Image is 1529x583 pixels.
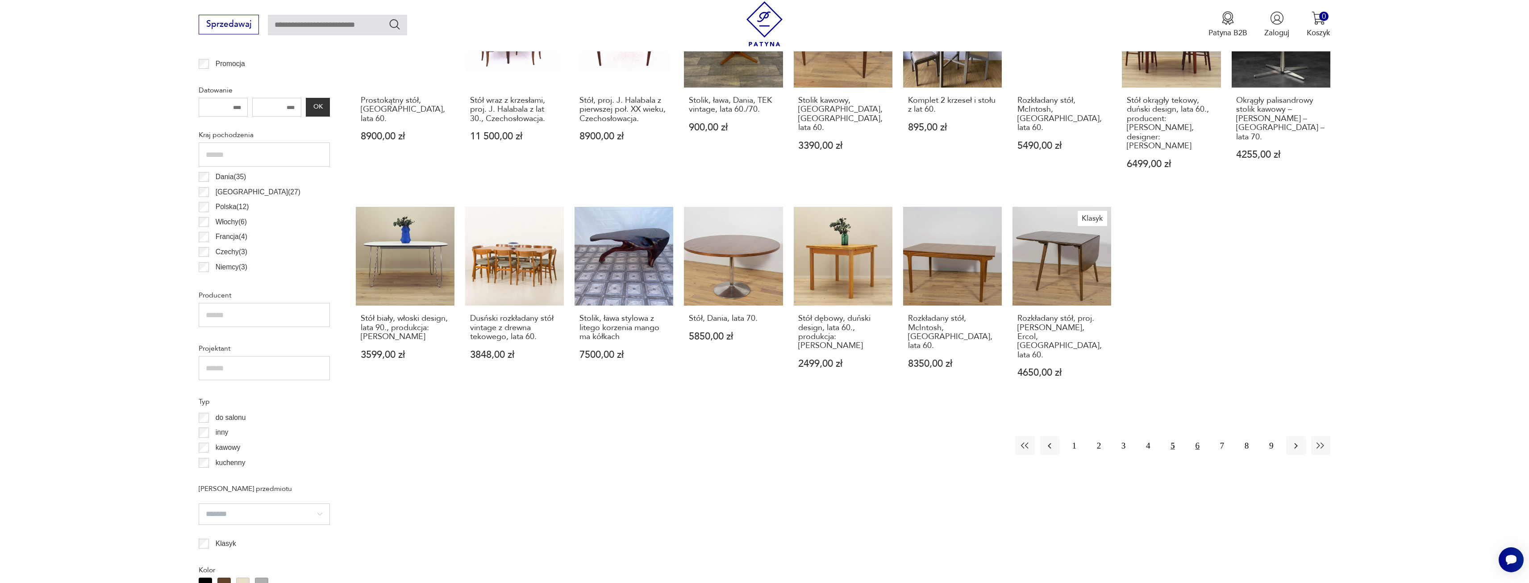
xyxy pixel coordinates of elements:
[356,207,454,398] a: Stół biały, włoski design, lata 90., produkcja: WłochyStół biały, włoski design, lata 90., produk...
[216,186,300,198] p: [GEOGRAPHIC_DATA] ( 27 )
[216,246,247,258] p: Czechy ( 3 )
[1208,28,1247,38] p: Patyna B2B
[689,123,778,132] p: 900,00 zł
[470,132,559,141] p: 11 500,00 zł
[908,123,997,132] p: 895,00 zł
[470,350,559,360] p: 3848,00 zł
[1127,96,1216,151] h3: Stół okrągły tekowy, duński design, lata 60., producent: [PERSON_NAME], designer: [PERSON_NAME]
[216,201,249,213] p: Polska ( 12 )
[579,350,669,360] p: 7500,00 zł
[908,96,997,114] h3: Komplet 2 krzeseł i stołu z lat 60.
[742,1,787,46] img: Patyna - sklep z meblami i dekoracjami vintage
[1264,11,1289,38] button: Zaloguj
[1089,436,1108,455] button: 2
[798,96,887,133] h3: Stolik kawowy, [GEOGRAPHIC_DATA], [GEOGRAPHIC_DATA], lata 60.
[216,231,247,243] p: Francja ( 4 )
[689,332,778,341] p: 5850,00 zł
[1127,159,1216,169] p: 6499,00 zł
[216,276,250,288] p: Szwecja ( 3 )
[388,18,401,31] button: Szukaj
[216,171,246,183] p: Dania ( 35 )
[684,207,783,398] a: Stół, Dania, lata 70.Stół, Dania, lata 70.5850,00 zł
[470,314,559,341] h3: Dusński rozkładany stół vintage z drewna tekowego, lata 60.
[199,396,330,407] p: Typ
[1012,207,1111,398] a: KlasykRozkładany stół, proj. Lucian Ercolani, Ercol, Wielka Brytania, lata 60.Rozkładany stół, pr...
[216,261,247,273] p: Niemcy ( 3 )
[1017,141,1107,151] p: 5490,00 zł
[1262,436,1281,455] button: 9
[1499,547,1524,572] iframe: Smartsupp widget button
[1017,368,1107,377] p: 4650,00 zł
[199,15,259,34] button: Sprzedawaj
[1208,11,1247,38] button: Patyna B2B
[908,359,997,369] p: 8350,00 zł
[1312,11,1325,25] img: Ikona koszyka
[216,538,236,549] p: Klasyk
[361,96,450,123] h3: Prostokątny stół, [GEOGRAPHIC_DATA], lata 60.
[1188,436,1207,455] button: 6
[1270,11,1284,25] img: Ikonka użytkownika
[798,314,887,351] h3: Stół dębowy, duński design, lata 60., produkcja: [PERSON_NAME]
[903,207,1002,398] a: Rozkładany stół, McIntosh, Wielka Brytania, lata 60.Rozkładany stół, McIntosh, [GEOGRAPHIC_DATA],...
[579,132,669,141] p: 8900,00 zł
[798,359,887,369] p: 2499,00 zł
[908,314,997,351] h3: Rozkładany stół, McIntosh, [GEOGRAPHIC_DATA], lata 60.
[1208,11,1247,38] a: Ikona medaluPatyna B2B
[1236,96,1325,142] h3: Okrągły palisandrowy stolik kawowy – [PERSON_NAME] – [GEOGRAPHIC_DATA] – lata 70.
[1017,96,1107,133] h3: Rozkładany stół, McIntosh, [GEOGRAPHIC_DATA], lata 60.
[1307,11,1330,38] button: 0Koszyk
[1212,436,1232,455] button: 7
[470,96,559,123] h3: Stół wraz z krzesłami, proj. J. Halabala z lat 30., Czechosłowacja.
[794,207,892,398] a: Stół dębowy, duński design, lata 60., produkcja: DaniaStół dębowy, duński design, lata 60., produ...
[1319,12,1329,21] div: 0
[361,350,450,360] p: 3599,00 zł
[199,343,330,354] p: Projektant
[199,483,330,495] p: [PERSON_NAME] przedmiotu
[579,314,669,341] h3: Stolik, ława stylowa z litego korzenia mango ma kółkach
[1017,314,1107,360] h3: Rozkładany stół, proj. [PERSON_NAME], Ercol, [GEOGRAPHIC_DATA], lata 60.
[1163,436,1182,455] button: 5
[1307,28,1330,38] p: Koszyk
[199,129,330,141] p: Kraj pochodzenia
[1138,436,1158,455] button: 4
[575,207,673,398] a: Stolik, ława stylowa z litego korzenia mango ma kółkachStolik, ława stylowa z litego korzenia man...
[216,427,229,438] p: inny
[361,132,450,141] p: 8900,00 zł
[579,96,669,123] h3: Stół, proj. J. Halabala z pierwszej poł. XX wieku, Czechosłowacja.
[216,457,246,469] p: kuchenny
[306,98,330,117] button: OK
[689,96,778,114] h3: Stolik, ława, Dania, TEK vintage, lata 60./70.
[798,141,887,151] p: 3390,00 zł
[199,84,330,96] p: Datowanie
[689,314,778,323] h3: Stół, Dania, lata 70.
[1236,150,1325,159] p: 4255,00 zł
[1114,436,1133,455] button: 3
[199,564,330,576] p: Kolor
[465,207,564,398] a: Dusński rozkładany stół vintage z drewna tekowego, lata 60.Dusński rozkładany stół vintage z drew...
[1237,436,1256,455] button: 8
[199,289,330,301] p: Producent
[1221,11,1235,25] img: Ikona medalu
[216,442,240,453] p: kawowy
[1264,28,1289,38] p: Zaloguj
[361,314,450,341] h3: Stół biały, włoski design, lata 90., produkcja: [PERSON_NAME]
[216,412,246,424] p: do salonu
[1065,436,1084,455] button: 1
[216,216,247,228] p: Włochy ( 6 )
[216,58,245,70] p: Promocja
[199,21,259,29] a: Sprzedawaj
